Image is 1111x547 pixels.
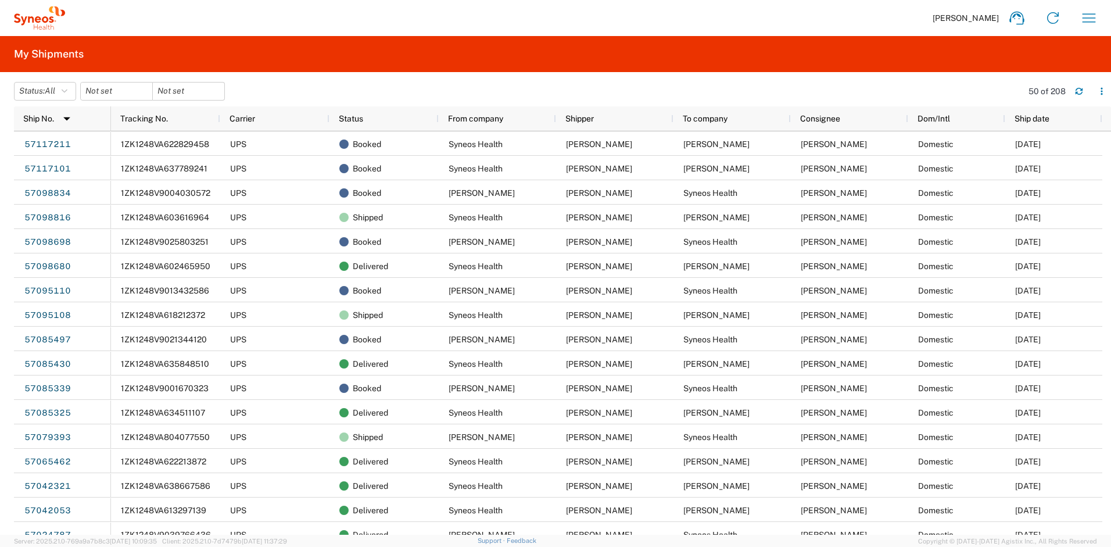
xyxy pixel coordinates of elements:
img: arrow-dropdown.svg [58,109,76,128]
span: 1ZK1248VA622213872 [121,457,206,466]
span: Shipped [353,205,383,230]
span: To company [683,114,727,123]
a: 57079393 [24,428,71,446]
span: 10/09/2025 [1015,384,1041,393]
span: UPS [230,530,246,539]
span: Domestic [918,262,954,271]
span: Booked [353,132,381,156]
span: [PERSON_NAME] [933,13,999,23]
span: Cherisha Shah [449,237,515,246]
span: Ayman Abboud [801,237,867,246]
span: 1ZK1248VA804077550 [121,432,210,442]
span: Syneos Health [449,506,503,515]
span: 1ZK1248V9001670323 [121,384,209,393]
span: Tracking No. [120,114,168,123]
span: 10/14/2025 [1015,164,1041,173]
span: Scott Swingle [683,213,750,222]
span: 1ZK1248V9025803251 [121,237,209,246]
span: 1ZK1248VA637789241 [121,164,207,173]
span: Domestic [918,432,954,442]
span: Sabrina Anand [683,457,750,466]
span: Domestic [918,530,954,539]
span: Beth Sutton [683,310,750,320]
a: 57095108 [24,306,71,324]
span: Delivered [353,254,388,278]
a: Support [478,537,507,544]
a: 57098680 [24,257,71,276]
span: 10/08/2025 [1015,457,1041,466]
span: 10/10/2025 [1015,310,1041,320]
span: Syneos Health [449,481,503,491]
span: 10/07/2025 [1015,506,1041,515]
a: 57117211 [24,135,71,153]
span: 1ZK1248VA634511107 [121,408,205,417]
span: Domestic [918,335,954,344]
span: 10/07/2025 [1015,481,1041,491]
span: UPS [230,262,246,271]
span: Syneos Health [683,335,737,344]
span: Sara Yackoski [801,481,867,491]
a: 57098834 [24,184,71,202]
span: Beth Sutton [449,286,515,295]
span: Scott Swingle [449,188,515,198]
div: 50 of 208 [1028,86,1066,96]
span: UPS [230,286,246,295]
span: 10/09/2025 [1015,408,1041,417]
a: 57042053 [24,501,71,520]
span: 1ZK1248V9039766436 [121,530,211,539]
span: Syneos Health [449,310,503,320]
span: Syneos Health [449,140,503,149]
span: UPS [230,457,246,466]
span: Cherisha Shah [566,237,632,246]
span: Domestic [918,310,954,320]
span: Domestic [918,457,954,466]
span: Ayman Abboud [801,530,867,539]
span: Shipped [353,303,383,327]
span: Sara Yackoski [683,481,750,491]
button: Status:All [14,82,76,101]
span: Cherisha Shah [801,262,867,271]
span: Delivered [353,401,388,425]
span: 10/14/2025 [1015,140,1041,149]
span: Tracy Bittner [801,164,867,173]
span: Booked [353,327,381,352]
span: Stephen Nelson [449,432,515,442]
span: 1ZK1248V9013432586 [121,286,209,295]
span: UPS [230,384,246,393]
span: Syneos Health [449,262,503,271]
span: Brenda Matic [449,384,515,393]
span: Domestic [918,140,954,149]
span: Brenda Matic [801,408,867,417]
span: Ayman Abboud [801,432,867,442]
span: Booked [353,278,381,303]
a: Feedback [507,537,536,544]
span: Brittany Eldridge [683,359,750,369]
span: Domestic [918,237,954,246]
span: Brittany Eldridge [449,335,515,344]
span: 10/10/2025 [1015,286,1041,295]
span: Beth Sutton [801,310,867,320]
span: Syneos Health [683,432,737,442]
span: Sabrina Anand [801,457,867,466]
span: Marie Grace [683,506,750,515]
span: Ayman Abboud [566,359,632,369]
span: Scott Swingle [801,213,867,222]
span: Syneos Health [449,457,503,466]
span: UPS [230,432,246,442]
span: UPS [230,481,246,491]
span: Ayman Abboud [566,164,632,173]
span: [DATE] 11:37:29 [242,538,287,545]
span: Syneos Health [449,164,503,173]
span: UPS [230,188,246,198]
span: Client: 2025.21.0-7d7479b [162,538,287,545]
span: Domestic [918,359,954,369]
span: Domestic [918,408,954,417]
span: Brittany Eldridge [566,335,632,344]
a: 57065462 [24,452,71,471]
span: 1ZK1248VA638667586 [121,481,210,491]
span: 1ZK1248V9021344120 [121,335,207,344]
span: UPS [230,359,246,369]
span: 10/09/2025 [1015,359,1041,369]
span: UPS [230,408,246,417]
a: 57024787 [24,525,71,544]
